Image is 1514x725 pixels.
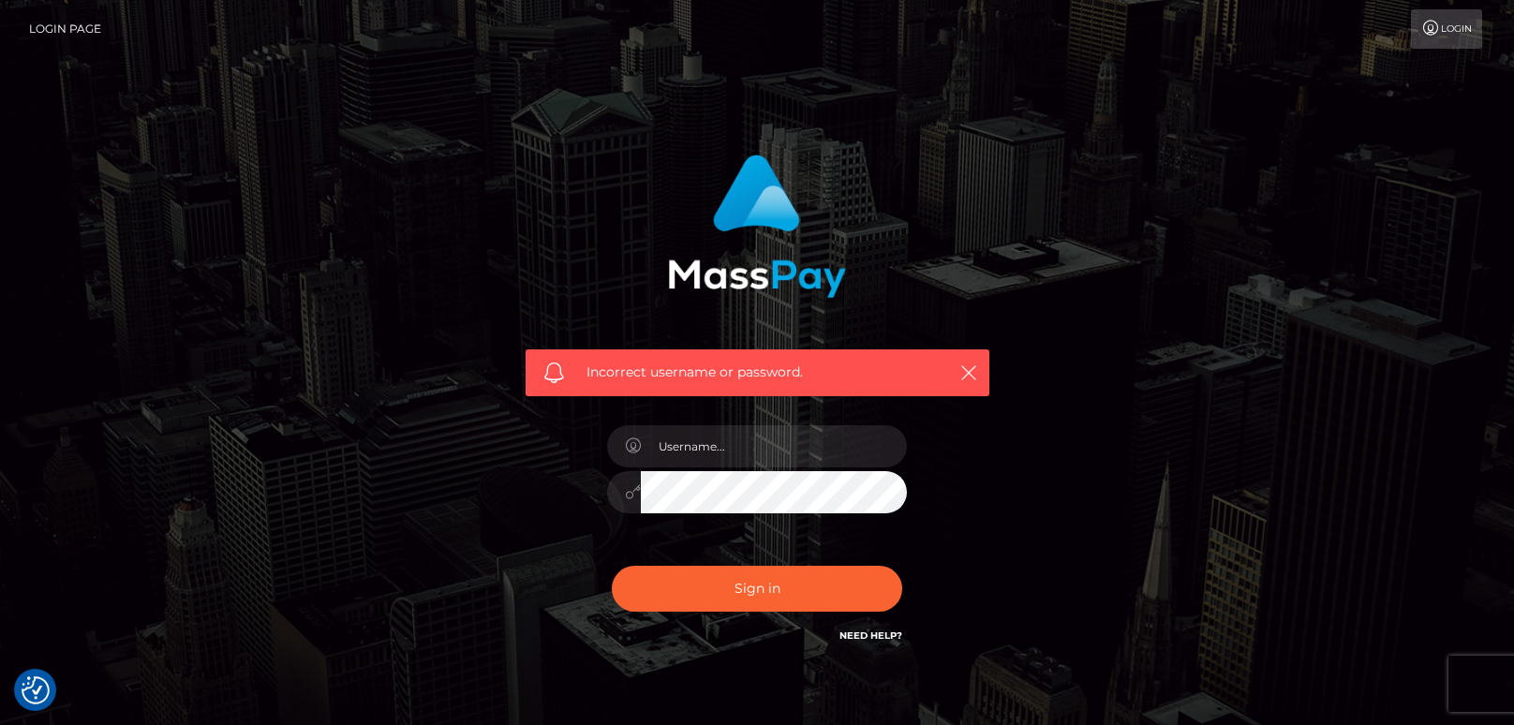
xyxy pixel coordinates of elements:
img: Revisit consent button [22,676,50,704]
a: Need Help? [839,629,902,642]
input: Username... [641,425,907,467]
a: Login [1411,9,1482,49]
button: Sign in [612,566,902,612]
button: Consent Preferences [22,676,50,704]
a: Login Page [29,9,101,49]
span: Incorrect username or password. [586,362,928,382]
img: MassPay Login [668,155,846,298]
